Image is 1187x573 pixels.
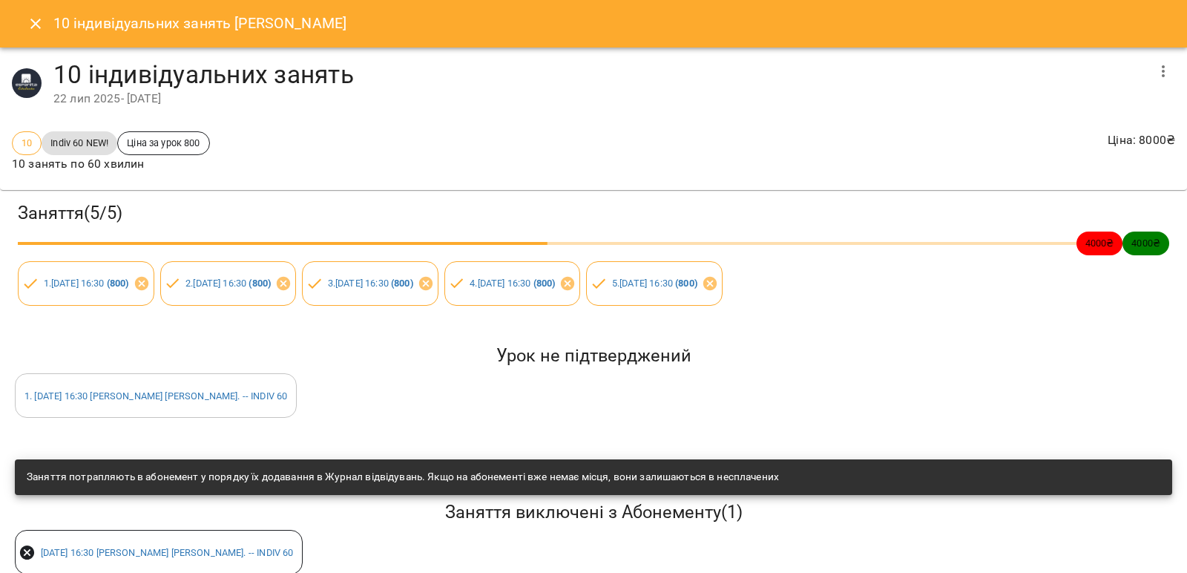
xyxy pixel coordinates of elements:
[1108,131,1175,149] p: Ціна : 8000 ₴
[53,90,1145,108] div: 22 лип 2025 - [DATE]
[42,136,117,150] span: Indiv 60 NEW!
[12,68,42,98] img: e7cd9ba82654fddca2813040462380a1.JPG
[249,278,271,289] b: ( 800 )
[44,278,129,289] a: 1.[DATE] 16:30 (800)
[15,344,1172,367] h5: Урок не підтверджений
[27,464,779,491] div: Заняття потрапляють в абонемент у порядку їх додавання в Журнал відвідувань. Якщо на абонементі в...
[470,278,555,289] a: 4.[DATE] 16:30 (800)
[1122,236,1169,250] span: 4000 ₴
[444,261,581,306] div: 4.[DATE] 16:30 (800)
[53,59,1145,90] h4: 10 індивідуальних занять
[160,261,297,306] div: 2.[DATE] 16:30 (800)
[53,12,347,35] h6: 10 індивідуальних занять [PERSON_NAME]
[612,278,697,289] a: 5.[DATE] 16:30 (800)
[533,278,556,289] b: ( 800 )
[586,261,723,306] div: 5.[DATE] 16:30 (800)
[18,202,1169,225] h3: Заняття ( 5 / 5 )
[41,547,294,558] a: [DATE] 16:30 [PERSON_NAME] [PERSON_NAME]. -- INDIV 60
[18,261,154,306] div: 1.[DATE] 16:30 (800)
[13,136,41,150] span: 10
[1076,236,1123,250] span: 4000 ₴
[15,501,1172,524] h5: Заняття виключені з Абонементу ( 1 )
[675,278,697,289] b: ( 800 )
[107,278,129,289] b: ( 800 )
[12,155,210,173] p: 10 занять по 60 хвилин
[328,278,413,289] a: 3.[DATE] 16:30 (800)
[302,261,438,306] div: 3.[DATE] 16:30 (800)
[118,136,208,150] span: Ціна за урок 800
[185,278,271,289] a: 2.[DATE] 16:30 (800)
[24,390,287,402] a: 1. [DATE] 16:30 [PERSON_NAME] [PERSON_NAME]. -- INDIV 60
[18,6,53,42] button: Close
[391,278,413,289] b: ( 800 )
